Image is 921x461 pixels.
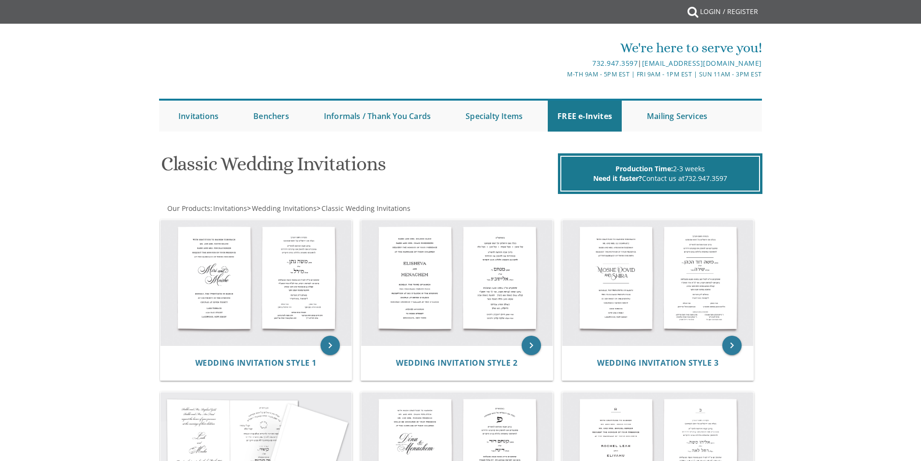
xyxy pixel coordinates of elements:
[597,358,718,368] a: Wedding Invitation Style 3
[361,38,762,58] div: We're here to serve you!
[597,357,718,368] span: Wedding Invitation Style 3
[361,69,762,79] div: M-Th 9am - 5pm EST | Fri 9am - 1pm EST | Sun 11am - 3pm EST
[161,153,556,182] h1: Classic Wedding Invitations
[212,204,247,213] a: Invitations
[252,204,317,213] span: Wedding Invitations
[593,174,642,183] span: Need it faster?
[195,358,317,368] a: Wedding Invitation Style 1
[592,59,638,68] a: 732.947.3597
[396,358,517,368] a: Wedding Invitation Style 2
[722,336,742,355] a: keyboard_arrow_right
[161,220,352,346] img: Wedding Invitation Style 1
[456,101,532,132] a: Specialty Items
[615,164,673,173] span: Production Time:
[159,204,461,213] div: :
[166,204,210,213] a: Our Products
[522,336,541,355] a: keyboard_arrow_right
[169,101,228,132] a: Invitations
[562,220,754,346] img: Wedding Invitation Style 3
[361,220,553,346] img: Wedding Invitation Style 2
[396,357,517,368] span: Wedding Invitation Style 2
[637,101,717,132] a: Mailing Services
[642,59,762,68] a: [EMAIL_ADDRESS][DOMAIN_NAME]
[244,101,299,132] a: Benchers
[317,204,410,213] span: >
[685,174,727,183] a: 732.947.3597
[213,204,247,213] span: Invitations
[247,204,317,213] span: >
[251,204,317,213] a: Wedding Invitations
[361,58,762,69] div: |
[195,357,317,368] span: Wedding Invitation Style 1
[314,101,440,132] a: Informals / Thank You Cards
[548,101,622,132] a: FREE e-Invites
[322,204,410,213] span: Classic Wedding Invitations
[560,156,760,192] div: 2-3 weeks Contact us at
[321,204,410,213] a: Classic Wedding Invitations
[321,336,340,355] a: keyboard_arrow_right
